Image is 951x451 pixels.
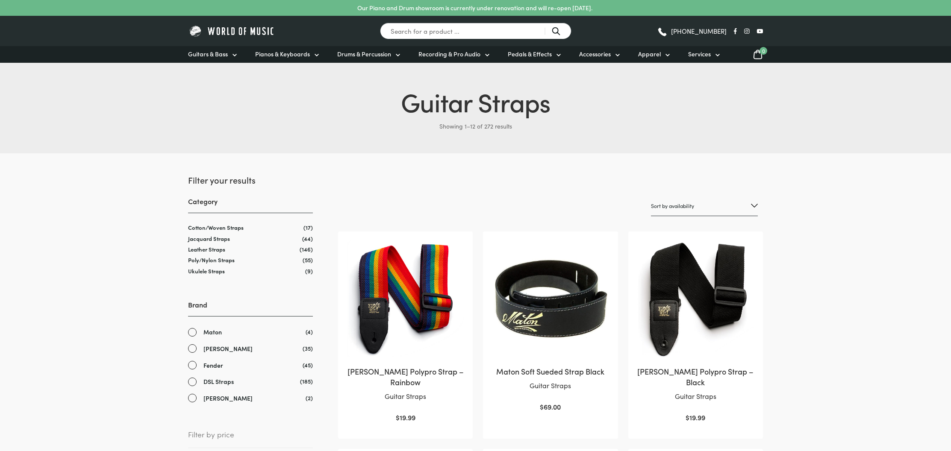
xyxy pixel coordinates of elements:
[508,50,552,59] span: Pedals & Effects
[686,413,689,422] span: $
[188,256,235,264] a: Poly/Nylon Straps
[380,23,571,39] input: Search for a product ...
[492,240,609,357] img: Maton Strap Black
[347,391,464,402] p: Guitar Straps
[188,223,244,231] a: Cotton/Woven Straps
[303,224,313,231] span: (17)
[303,360,313,369] span: (45)
[188,24,276,38] img: World of Music
[396,413,415,422] bdi: 19.99
[651,196,758,216] select: Shop order
[203,327,222,337] span: Maton
[300,246,313,253] span: (146)
[300,377,313,386] span: (185)
[637,391,754,402] p: Guitar Straps
[347,240,464,357] img: Ernie Ball Rainbow Strap
[303,344,313,353] span: (35)
[188,428,313,448] span: Filter by price
[203,344,253,354] span: [PERSON_NAME]
[188,393,313,403] a: [PERSON_NAME]
[305,267,313,275] span: (9)
[637,240,754,423] a: [PERSON_NAME] Polypro Strap – BlackGuitar Straps $19.99
[188,300,313,316] h3: Brand
[347,366,464,387] h2: [PERSON_NAME] Polypro Strap – Rainbow
[492,366,609,377] h2: Maton Soft Sueded Strap Black
[188,377,313,387] a: DSL Straps
[492,380,609,391] p: Guitar Straps
[540,402,544,411] span: $
[492,240,609,413] a: Maton Soft Sueded Strap BlackGuitar Straps $69.00
[337,50,391,59] span: Drums & Percussion
[396,413,400,422] span: $
[203,393,253,403] span: [PERSON_NAME]
[579,50,611,59] span: Accessories
[306,393,313,402] span: (2)
[540,402,561,411] bdi: 69.00
[203,360,223,370] span: Fender
[686,413,705,422] bdi: 19.99
[188,245,225,253] a: Leather Straps
[188,119,763,133] p: Showing 1–12 of 272 results
[306,327,313,336] span: (4)
[637,240,754,357] img: Ernie Ball Strap Black
[188,50,228,59] span: Guitars & Bass
[188,300,313,403] div: Brand
[760,47,767,55] span: 0
[303,256,313,264] span: (55)
[203,377,234,387] span: DSL Straps
[188,174,313,186] h2: Filter your results
[638,50,661,59] span: Apparel
[255,50,310,59] span: Pianos & Keyboards
[188,344,313,354] a: [PERSON_NAME]
[302,235,313,242] span: (44)
[357,3,592,12] p: Our Piano and Drum showroom is currently under renovation and will re-open [DATE].
[188,360,313,370] a: Fender
[827,357,951,451] iframe: Chat with our support team
[347,240,464,423] a: [PERSON_NAME] Polypro Strap – RainbowGuitar Straps $19.99
[688,50,711,59] span: Services
[188,327,313,337] a: Maton
[188,196,313,213] h3: Category
[671,28,727,34] span: [PHONE_NUMBER]
[637,366,754,387] h2: [PERSON_NAME] Polypro Strap – Black
[657,25,727,38] a: [PHONE_NUMBER]
[188,234,230,243] a: Jacquard Straps
[418,50,480,59] span: Recording & Pro Audio
[188,267,225,275] a: Ukulele Straps
[188,83,763,119] h1: Guitar Straps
